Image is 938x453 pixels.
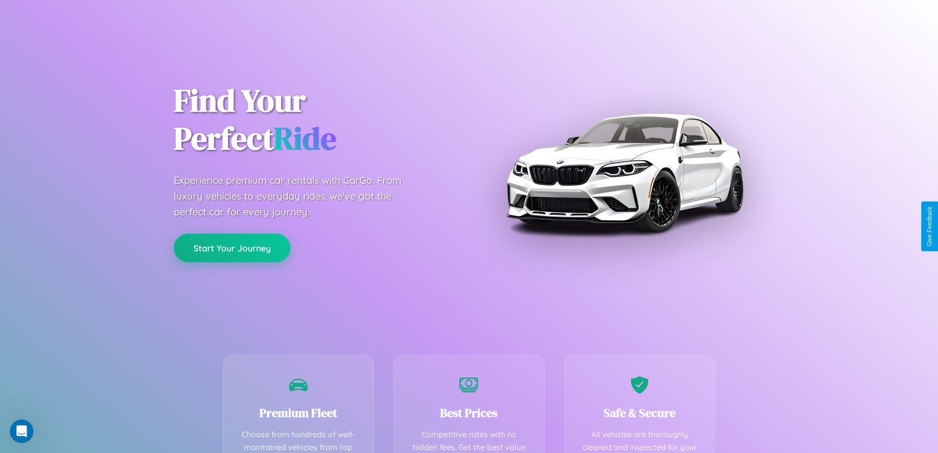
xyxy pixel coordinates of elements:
h3: Safe & Secure [580,405,700,421]
p: Experience premium car rentals with CarGo. From luxury vehicles to everyday rides, we've got the ... [174,173,420,220]
span: Ride [274,117,336,160]
iframe: Intercom live chat [10,419,33,443]
h3: Premium Fleet [238,405,359,421]
button: Start Your Journey [174,234,291,262]
div: Give Feedback [926,207,933,246]
h3: Best Prices [409,405,529,421]
img: Premium BMW car rental vehicle [501,49,747,296]
h1: Find Your Perfect [174,82,454,158]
